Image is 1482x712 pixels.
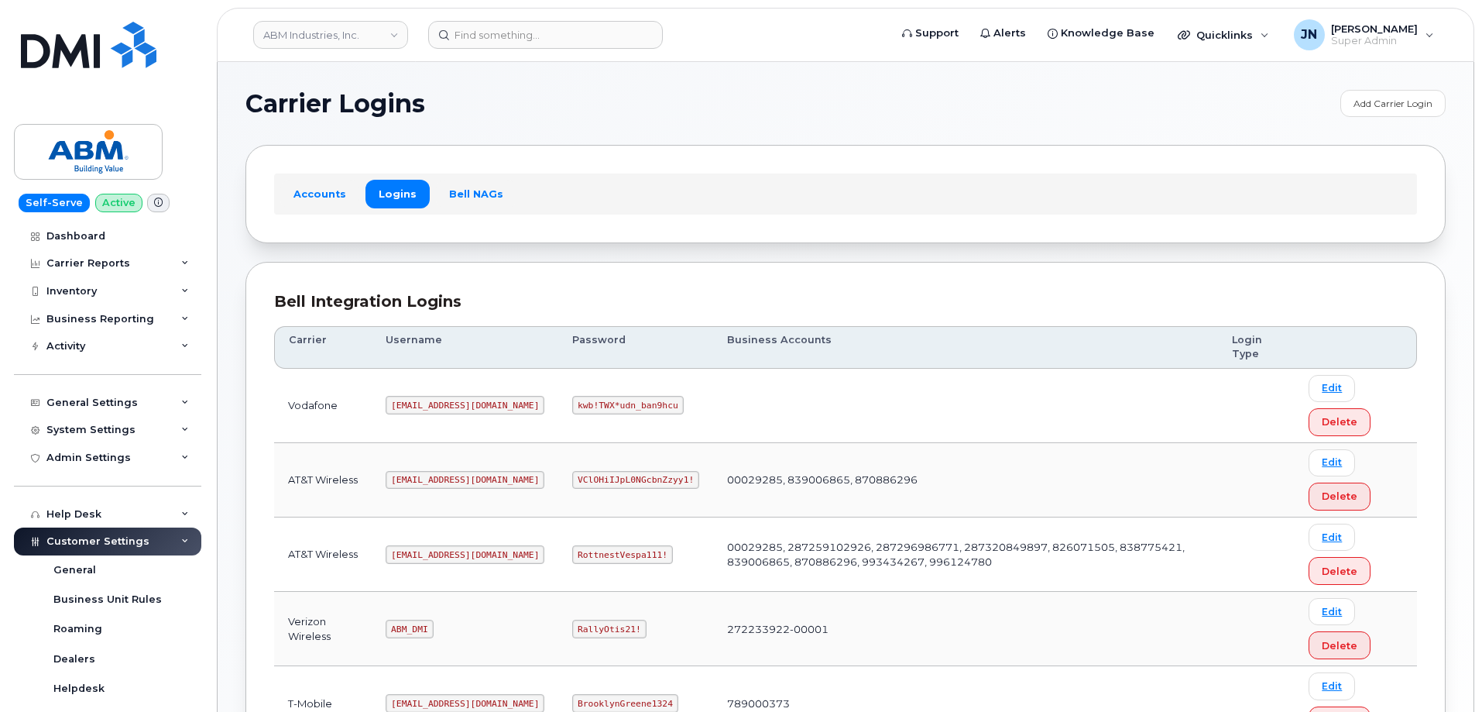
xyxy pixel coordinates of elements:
code: [EMAIL_ADDRESS][DOMAIN_NAME] [386,396,544,414]
a: Accounts [280,180,359,208]
code: RottnestVespa111! [572,545,673,564]
span: Delete [1322,638,1357,653]
th: Carrier [274,326,372,369]
span: Delete [1322,564,1357,579]
td: Verizon Wireless [274,592,372,666]
span: Delete [1322,489,1357,504]
a: Edit [1309,598,1355,625]
div: Bell Integration Logins [274,291,1417,313]
a: Logins [365,180,430,208]
button: Delete [1309,408,1371,436]
a: Bell NAGs [436,180,516,208]
a: Edit [1309,672,1355,700]
td: Vodafone [274,369,372,443]
th: Username [372,326,558,369]
th: Password [558,326,713,369]
td: 272233922-00001 [713,592,1218,666]
button: Delete [1309,483,1371,511]
a: Edit [1309,375,1355,402]
code: kwb!TWX*udn_ban9hcu [572,396,683,414]
td: 00029285, 287259102926, 287296986771, 287320849897, 826071505, 838775421, 839006865, 870886296, 9... [713,518,1218,592]
a: Add Carrier Login [1340,90,1446,117]
button: Delete [1309,557,1371,585]
td: AT&T Wireless [274,443,372,518]
td: 00029285, 839006865, 870886296 [713,443,1218,518]
a: Edit [1309,449,1355,476]
code: RallyOtis21! [572,620,646,638]
code: ABM_DMI [386,620,433,638]
span: Carrier Logins [245,92,425,115]
a: Edit [1309,524,1355,551]
th: Login Type [1218,326,1295,369]
span: Delete [1322,414,1357,429]
th: Business Accounts [713,326,1218,369]
button: Delete [1309,631,1371,659]
code: [EMAIL_ADDRESS][DOMAIN_NAME] [386,471,544,490]
td: AT&T Wireless [274,518,372,592]
code: [EMAIL_ADDRESS][DOMAIN_NAME] [386,545,544,564]
code: VClOHiIJpL0NGcbnZzyy1! [572,471,699,490]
